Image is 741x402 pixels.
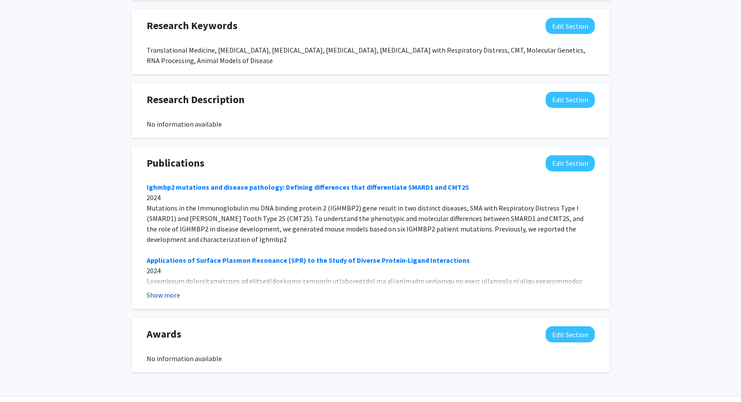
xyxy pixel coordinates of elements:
span: Research Keywords [147,18,238,33]
a: Ighmbp2 mutations and disease pathology: Defining differences that differentiate SMARD1 and CMT2S [147,183,469,191]
iframe: Chat [7,363,37,395]
button: Edit Research Description [546,92,595,108]
a: Applications of Surface Plasmon Resonance (SPR) to the Study of Diverse Protein‐Ligand Interactions [147,256,470,265]
button: Show more [147,290,180,300]
div: No information available [147,353,595,364]
span: Research Description [147,92,245,107]
button: Edit Research Keywords [546,18,595,34]
span: Awards [147,326,181,342]
div: No information available [147,119,595,129]
div: Translational Medicine, [MEDICAL_DATA], [MEDICAL_DATA], [MEDICAL_DATA], [MEDICAL_DATA] with Respi... [147,45,595,66]
span: Publications [147,155,205,171]
button: Edit Awards [546,326,595,342]
button: Edit Publications [546,155,595,171]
